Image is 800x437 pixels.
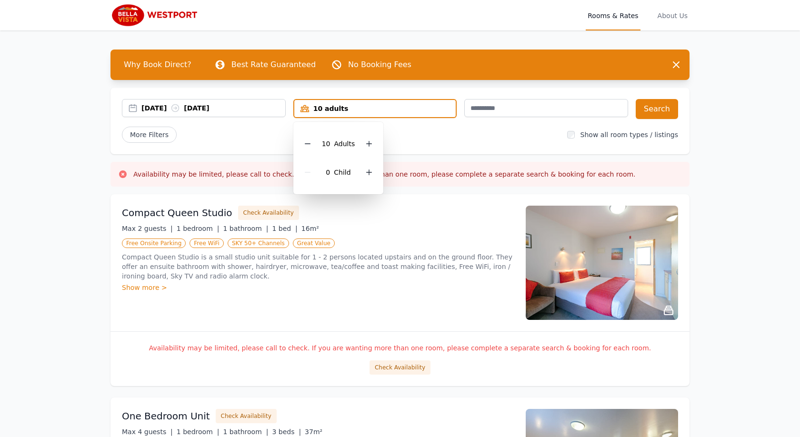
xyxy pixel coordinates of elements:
[636,99,678,119] button: Search
[122,127,177,143] span: More Filters
[122,225,173,232] span: Max 2 guests |
[122,238,186,248] span: Free Onsite Parking
[272,428,301,436] span: 3 beds |
[231,59,316,70] p: Best Rate Guaranteed
[293,238,335,248] span: Great Value
[116,55,199,74] span: Why Book Direct?
[122,283,514,292] div: Show more >
[334,169,350,176] span: Child
[326,169,330,176] span: 0
[177,428,220,436] span: 1 bedroom |
[177,225,220,232] span: 1 bedroom |
[122,428,173,436] span: Max 4 guests |
[322,140,330,148] span: 10
[122,343,678,353] p: Availability may be limited, please call to check. If you are wanting more than one room, please ...
[370,360,430,375] button: Check Availability
[122,206,232,219] h3: Compact Queen Studio
[334,140,355,148] span: Adult s
[301,225,319,232] span: 16m²
[122,252,514,281] p: Compact Queen Studio is a small studio unit suitable for 1 - 2 persons located upstairs and on th...
[223,428,268,436] span: 1 bathroom |
[238,206,299,220] button: Check Availability
[122,409,210,423] h3: One Bedroom Unit
[228,238,289,248] span: SKY 50+ Channels
[294,104,456,113] div: 10 adults
[133,169,636,179] h3: Availability may be limited, please call to check. If you are wanting more than one room, please ...
[223,225,268,232] span: 1 bathroom |
[110,4,202,27] img: Bella Vista Westport
[272,225,297,232] span: 1 bed |
[580,131,678,139] label: Show all room types / listings
[348,59,411,70] p: No Booking Fees
[190,238,224,248] span: Free WiFi
[141,103,285,113] div: [DATE] [DATE]
[216,409,277,423] button: Check Availability
[305,428,322,436] span: 37m²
